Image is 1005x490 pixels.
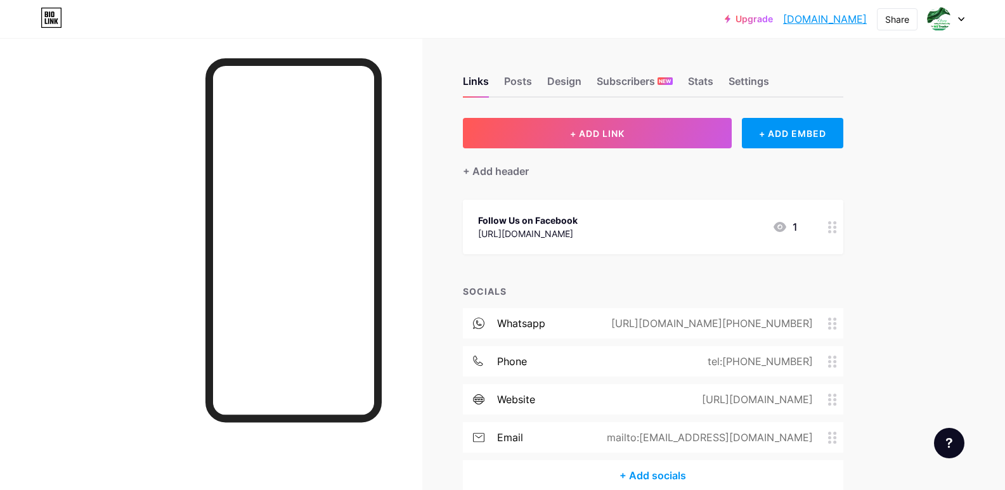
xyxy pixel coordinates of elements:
div: Posts [504,74,532,96]
div: Follow Us on Facebook [478,214,578,227]
div: Design [547,74,581,96]
div: tel:[PHONE_NUMBER] [687,354,828,369]
button: + ADD LINK [463,118,732,148]
div: mailto:[EMAIL_ADDRESS][DOMAIN_NAME] [587,430,828,445]
div: [URL][DOMAIN_NAME] [478,227,578,240]
span: NEW [659,77,671,85]
div: [URL][DOMAIN_NAME][PHONE_NUMBER] [591,316,828,331]
div: 1 [772,219,798,235]
a: Upgrade [725,14,773,24]
div: whatsapp [497,316,545,331]
div: Stats [688,74,713,96]
img: nstradersmultan [927,7,951,31]
div: + Add header [463,164,529,179]
div: Links [463,74,489,96]
a: [DOMAIN_NAME] [783,11,867,27]
div: Share [885,13,909,26]
div: + ADD EMBED [742,118,843,148]
span: + ADD LINK [570,128,625,139]
div: email [497,430,523,445]
div: Settings [729,74,769,96]
div: Subscribers [597,74,673,96]
div: website [497,392,535,407]
div: phone [497,354,527,369]
div: SOCIALS [463,285,843,298]
div: [URL][DOMAIN_NAME] [682,392,828,407]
